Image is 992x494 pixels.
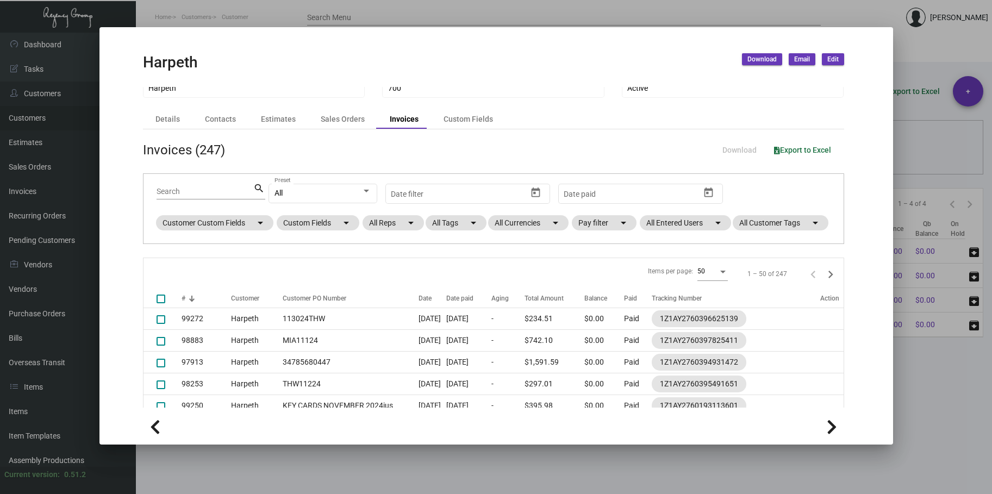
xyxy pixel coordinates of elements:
[584,352,624,373] td: $0.00
[652,293,820,303] div: Tracking Number
[584,293,607,303] div: Balance
[827,55,839,64] span: Edit
[488,215,569,230] mat-chip: All Currencies
[584,373,624,395] td: $0.00
[254,216,267,229] mat-icon: arrow_drop_down
[434,190,500,198] input: End date
[747,55,777,64] span: Download
[660,335,738,346] div: 1Z1AY2760397825411
[491,373,525,395] td: -
[525,352,584,373] td: $1,591.59
[231,352,277,373] td: Harpeth
[525,395,584,417] td: $395.98
[572,215,637,230] mat-chip: Pay filter
[182,293,231,303] div: #
[182,330,231,352] td: 98883
[627,84,648,92] span: Active
[467,216,480,229] mat-icon: arrow_drop_down
[789,53,815,65] button: Email
[426,215,486,230] mat-chip: All Tags
[419,330,446,352] td: [DATE]
[624,293,652,303] div: Paid
[390,114,419,125] div: Invoices
[419,352,446,373] td: [DATE]
[607,190,672,198] input: End date
[624,330,652,352] td: Paid
[182,308,231,330] td: 99272
[584,395,624,417] td: $0.00
[697,268,728,276] mat-select: Items per page:
[660,357,738,368] div: 1Z1AY2760394931472
[340,216,353,229] mat-icon: arrow_drop_down
[277,308,419,330] td: 113024THW
[231,373,277,395] td: Harpeth
[794,55,810,64] span: Email
[624,352,652,373] td: Paid
[143,140,225,160] div: Invoices (247)
[419,373,446,395] td: [DATE]
[446,330,491,352] td: [DATE]
[617,216,630,229] mat-icon: arrow_drop_down
[182,352,231,373] td: 97913
[660,400,738,411] div: 1Z1AY2760193113601
[624,395,652,417] td: Paid
[660,378,738,390] div: 1Z1AY2760395491651
[446,352,491,373] td: [DATE]
[274,189,283,197] span: All
[231,293,277,303] div: Customer
[640,215,731,230] mat-chip: All Entered Users
[231,330,277,352] td: Harpeth
[261,114,296,125] div: Estimates
[231,293,259,303] div: Customer
[700,184,717,201] button: Open calendar
[419,308,446,330] td: [DATE]
[277,215,359,230] mat-chip: Custom Fields
[419,293,446,303] div: Date
[491,308,525,330] td: -
[419,395,446,417] td: [DATE]
[747,269,787,279] div: 1 – 50 of 247
[446,395,491,417] td: [DATE]
[277,373,419,395] td: THW11224
[277,395,419,417] td: KEY CARDS NOVEMBER 2024jus
[446,308,491,330] td: [DATE]
[712,216,725,229] mat-icon: arrow_drop_down
[446,373,491,395] td: [DATE]
[822,53,844,65] button: Edit
[722,146,757,154] span: Download
[624,373,652,395] td: Paid
[648,266,693,276] div: Items per page:
[624,308,652,330] td: Paid
[419,293,432,303] div: Date
[491,293,525,303] div: Aging
[564,190,597,198] input: Start date
[584,293,624,303] div: Balance
[182,293,185,303] div: #
[4,469,60,480] div: Current version:
[733,215,828,230] mat-chip: All Customer Tags
[549,216,562,229] mat-icon: arrow_drop_down
[822,265,839,283] button: Next page
[182,395,231,417] td: 99250
[231,308,277,330] td: Harpeth
[155,114,180,125] div: Details
[444,114,493,125] div: Custom Fields
[491,330,525,352] td: -
[584,330,624,352] td: $0.00
[660,313,738,324] div: 1Z1AY2760396625139
[253,182,265,195] mat-icon: search
[491,395,525,417] td: -
[64,469,86,480] div: 0.51.2
[804,265,822,283] button: Previous page
[446,293,473,303] div: Date paid
[205,114,236,125] div: Contacts
[820,289,844,308] th: Action
[584,308,624,330] td: $0.00
[283,293,346,303] div: Customer PO Number
[774,146,831,154] span: Export to Excel
[624,293,637,303] div: Paid
[231,395,277,417] td: Harpeth
[809,216,822,229] mat-icon: arrow_drop_down
[446,293,491,303] div: Date paid
[742,53,782,65] button: Download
